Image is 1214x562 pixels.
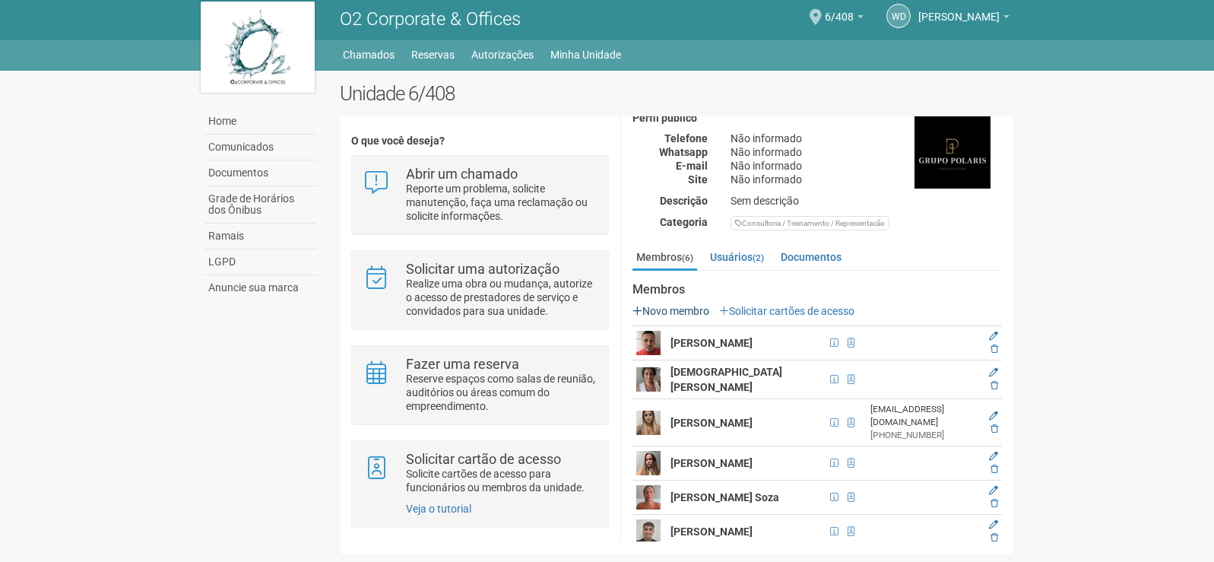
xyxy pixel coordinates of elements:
a: Editar membro [989,519,998,530]
strong: [PERSON_NAME] Soza [670,491,779,503]
a: Editar membro [989,485,998,496]
a: Excluir membro [991,498,998,509]
a: Excluir membro [991,464,998,475]
div: Consultoria / Treinamento / Representacão [731,216,889,230]
a: Solicitar uma autorização Realize uma obra ou mudança, autorize o acesso de prestadores de serviç... [363,262,597,318]
a: Home [204,109,317,135]
img: user.png [636,367,661,392]
a: Fazer uma reserva Reserve espaços como salas de reunião, auditórios ou áreas comum do empreendime... [363,357,597,413]
a: Grade de Horários dos Ônibus [204,186,317,224]
a: Anuncie sua marca [204,275,317,300]
div: Não informado [719,159,1013,173]
a: Solicitar cartão de acesso Solicite cartões de acesso para funcionários ou membros da unidade. [363,452,597,494]
div: Não informado [719,145,1013,159]
a: Editar membro [989,451,998,462]
strong: Abrir um chamado [406,166,518,182]
img: logo.jpg [201,2,315,93]
div: [EMAIL_ADDRESS][DOMAIN_NAME] [870,403,977,429]
strong: Solicitar uma autorização [406,261,559,277]
h2: Unidade 6/408 [340,82,1014,105]
a: Comunicados [204,135,317,160]
h4: Perfil público [632,113,1002,124]
strong: [PERSON_NAME] [670,417,753,429]
img: user.png [636,411,661,435]
p: Solicite cartões de acesso para funcionários ou membros da unidade. [406,467,597,494]
strong: E-mail [676,160,708,172]
a: Usuários(2) [706,246,768,268]
img: user.png [636,451,661,475]
a: [PERSON_NAME] [918,13,1010,25]
a: Excluir membro [991,380,998,391]
small: (2) [753,252,764,263]
a: Ramais [204,224,317,249]
a: Wd [886,4,911,28]
span: O2 Corporate & Offices [340,8,521,30]
strong: Membros [632,283,1002,297]
a: Solicitar cartões de acesso [719,305,854,317]
a: Documentos [204,160,317,186]
img: user.png [636,485,661,510]
a: Editar membro [989,411,998,421]
strong: Site [688,173,708,186]
a: Editar membro [989,331,998,341]
a: Reservas [411,44,455,65]
a: Excluir membro [991,532,998,543]
a: Novo membro [632,305,709,317]
div: Não informado [719,173,1013,186]
div: [PHONE_NUMBER] [870,429,977,442]
strong: Fazer uma reserva [406,356,519,372]
strong: Solicitar cartão de acesso [406,451,561,467]
a: Veja o tutorial [406,503,471,515]
div: Sem descrição [719,194,1013,208]
p: Reporte um problema, solicite manutenção, faça uma reclamação ou solicite informações. [406,182,597,223]
strong: [PERSON_NAME] [670,525,753,538]
a: Documentos [777,246,845,268]
strong: Whatsapp [659,146,708,158]
img: user.png [636,519,661,544]
h4: O que você deseja? [351,135,609,147]
p: Reserve espaços como salas de reunião, auditórios ou áreas comum do empreendimento. [406,372,597,413]
a: Editar membro [989,367,998,378]
strong: Categoria [660,216,708,228]
strong: [DEMOGRAPHIC_DATA][PERSON_NAME] [670,366,782,393]
a: Autorizações [471,44,534,65]
a: Excluir membro [991,424,998,434]
a: Chamados [343,44,395,65]
img: user.png [636,331,661,355]
a: Minha Unidade [550,44,621,65]
p: Realize uma obra ou mudança, autorize o acesso de prestadores de serviço e convidados para sua un... [406,277,597,318]
strong: Descrição [660,195,708,207]
a: Excluir membro [991,344,998,354]
small: (6) [682,252,693,263]
a: Membros(6) [632,246,697,271]
a: Abrir um chamado Reporte um problema, solicite manutenção, faça uma reclamação ou solicite inform... [363,167,597,223]
a: 6/408 [825,13,864,25]
div: Não informado [719,132,1013,145]
strong: [PERSON_NAME] [670,457,753,469]
strong: Telefone [664,132,708,144]
strong: [PERSON_NAME] [670,337,753,349]
a: LGPD [204,249,317,275]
